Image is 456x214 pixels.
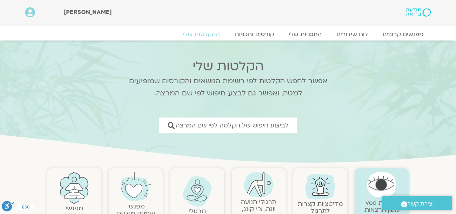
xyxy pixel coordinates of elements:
[281,31,329,38] a: התכניות שלי
[375,31,431,38] a: מפגשים קרובים
[329,31,375,38] a: לוח שידורים
[227,31,281,38] a: קורסים ותכניות
[25,31,431,38] nav: Menu
[159,117,297,133] a: לביצוע חיפוש של הקלטה לפי שם המרצה
[176,31,227,38] a: ההקלטות שלי
[382,196,452,210] a: יצירת קשר
[64,8,112,16] span: [PERSON_NAME]
[119,59,337,74] h2: הקלטות שלי
[176,122,289,129] span: לביצוע חיפוש של הקלטה לפי שם המרצה
[119,75,337,99] p: אפשר לחפש הקלטות לפי רשימת הנושאים והקורסים שמופיעים למטה, ואפשר גם לבצע חיפוש לפי שם המרצה.
[407,199,434,209] span: יצירת קשר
